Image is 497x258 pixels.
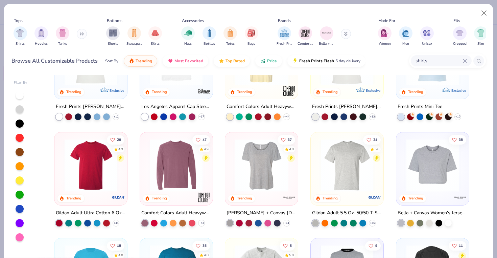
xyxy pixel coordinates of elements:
span: Slim [477,41,484,46]
button: Like [363,135,381,144]
div: Accessories [182,18,204,24]
span: Cropped [453,41,467,46]
div: filter for Hoodies [34,26,48,46]
span: Tanks [58,41,67,46]
img: Cropped Image [456,29,464,37]
img: Hats Image [184,29,192,37]
div: Fresh Prints Mini Tee [398,102,442,111]
span: 24 [373,138,377,141]
span: Fresh Prints [277,41,292,46]
div: Sort By [105,58,118,64]
span: 37 [288,138,292,141]
button: filter button [181,26,195,46]
div: Fresh Prints [PERSON_NAME] Fit [PERSON_NAME] Shirt [56,102,126,111]
span: + 44 [113,221,118,225]
span: + 17 [199,114,204,119]
button: Like [449,135,466,144]
span: Shirts [16,41,25,46]
img: 8efac5f7-8da2-47f5-bf92-f12be686d45d [147,139,206,191]
div: 5.0 [289,253,294,258]
button: filter button [34,26,48,46]
span: Exclusive [366,88,380,92]
span: Exclusive [451,88,466,92]
img: Comfort Colors logo [197,190,210,204]
button: Like [107,135,124,144]
span: Top Rated [226,58,245,64]
span: 35 [203,244,207,248]
span: Comfort Colors [298,41,313,46]
div: filter for Skirts [148,26,162,46]
button: Like [365,241,381,251]
img: Shirts Image [16,29,24,37]
span: + 11 [284,221,289,225]
button: Like [278,135,295,144]
span: Bottles [204,41,215,46]
div: filter for Tanks [56,26,69,46]
button: Top Rated [214,55,250,67]
img: 10adaec1-cca8-4d85-a768-f31403859a58 [61,33,120,85]
button: filter button [420,26,434,46]
div: filter for Shirts [14,26,27,46]
span: Bella + Canvas [319,41,334,46]
span: Women [379,41,391,46]
img: Comfort Colors Image [300,28,310,38]
span: + 12 [113,114,118,119]
div: Bella + Canvas Women's Jersey Crop Tee [398,209,468,217]
span: 18 [117,244,121,248]
img: Bottles Image [206,29,213,37]
div: filter for Bags [245,26,258,46]
div: filter for Men [399,26,412,46]
button: Fresh Prints Flash5 day delivery [287,55,365,67]
div: 4.8 [118,253,123,258]
button: Like [449,241,466,251]
button: filter button [14,26,27,46]
div: [PERSON_NAME] + Canvas [DEMOGRAPHIC_DATA]' Slouchy T-Shirt [227,209,297,217]
img: Los Angeles Apparel logo [197,84,210,98]
button: filter button [56,26,69,46]
button: filter button [298,26,313,46]
img: Sweatpants Image [131,29,138,37]
img: b0603986-75a5-419a-97bc-283c66fe3a23 [147,33,206,85]
div: filter for Comfort Colors [298,26,313,46]
span: Men [402,41,409,46]
div: Comfort Colors Adult Heavyweight RS Long-Sleeve T-Shirt [141,209,211,217]
div: filter for Fresh Prints [277,26,292,46]
span: Unisex [422,41,432,46]
div: Browse All Customizable Products [11,57,98,65]
button: filter button [245,26,258,46]
span: 11 [459,244,463,248]
span: Totes [226,41,235,46]
button: Close [478,7,491,20]
input: Try "T-Shirt" [415,57,463,65]
img: Shorts Image [109,29,117,37]
button: Like [192,241,210,251]
div: Fits [453,18,460,24]
div: filter for Hats [181,26,195,46]
img: Comfort Colors logo [282,84,296,98]
div: Brands [278,18,291,24]
img: Gildan logo [368,190,381,204]
img: flash.gif [292,58,298,64]
div: filter for Totes [223,26,237,46]
button: Most Favorited [163,55,208,67]
button: Like [192,135,210,144]
div: filter for Cropped [453,26,467,46]
span: + 35 [370,221,375,225]
span: + 44 [284,114,289,119]
div: Filter By [14,80,27,85]
img: 3c1a081b-6ca8-4a00-a3b6-7ee979c43c2b [61,139,120,191]
img: Bella + Canvas Image [322,28,332,38]
span: 38 [459,138,463,141]
div: filter for Unisex [420,26,434,46]
button: filter button [474,26,488,46]
button: filter button [277,26,292,46]
button: filter button [126,26,142,46]
span: Bags [247,41,255,46]
span: 20 [117,138,121,141]
img: Bella + Canvas logo [282,190,296,204]
img: dcfe7741-dfbe-4acc-ad9a-3b0f92b71621 [403,33,462,85]
div: filter for Sweatpants [126,26,142,46]
img: Slim Image [477,29,484,37]
div: Los Angeles Apparel Cap Sleeve Baby Rib Crop Top [141,102,211,111]
span: 9 [375,244,377,248]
